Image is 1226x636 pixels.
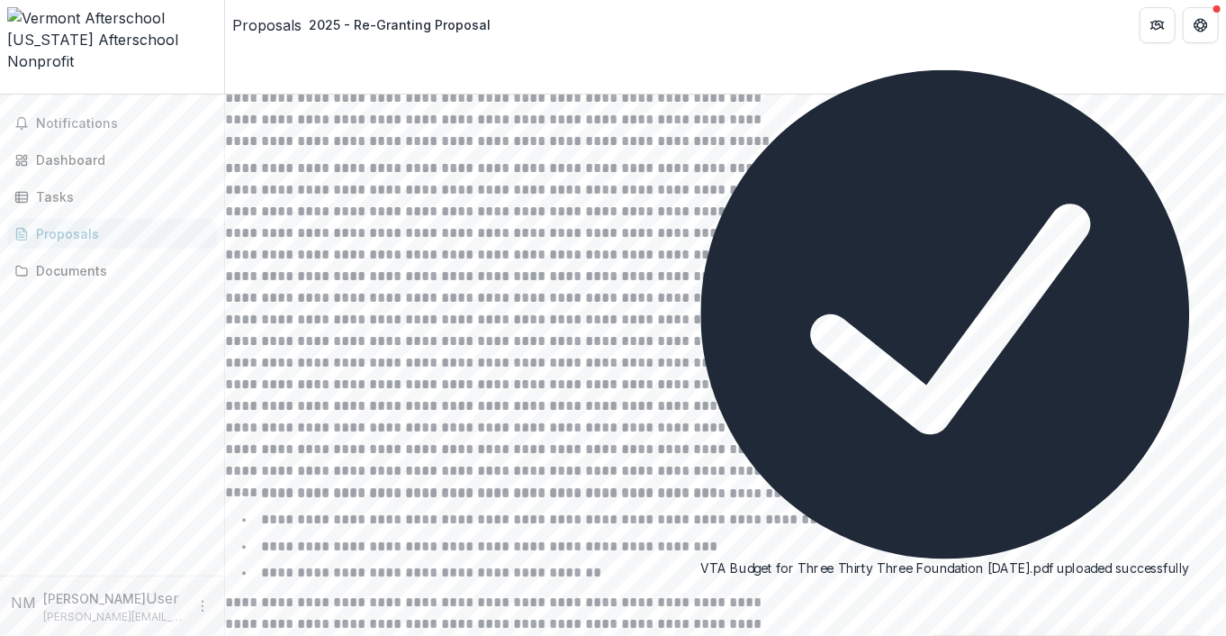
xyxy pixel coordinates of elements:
a: Tasks [7,182,217,212]
span: Nonprofit [7,52,74,70]
p: User [146,587,179,609]
div: Dashboard [36,150,203,169]
a: Proposals [232,14,302,36]
div: Tasks [36,187,203,206]
a: Proposals [7,219,217,249]
img: Vermont Afterschool [7,7,217,29]
button: Partners [1140,7,1176,43]
span: Notifications [36,116,210,132]
p: [PERSON_NAME] [43,589,146,608]
button: Notifications [7,109,217,138]
div: Nicole Miller [11,592,36,613]
a: Dashboard [7,145,217,175]
div: Documents [36,261,203,280]
div: Proposals [36,224,203,243]
button: Get Help [1183,7,1219,43]
a: Documents [7,256,217,286]
nav: breadcrumb [232,12,498,38]
button: More [192,595,213,617]
p: [PERSON_NAME][EMAIL_ADDRESS][DOMAIN_NAME] [43,609,185,625]
div: [US_STATE] Afterschool [7,29,217,50]
div: 2025 - Re-Granting Proposal [309,15,491,34]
